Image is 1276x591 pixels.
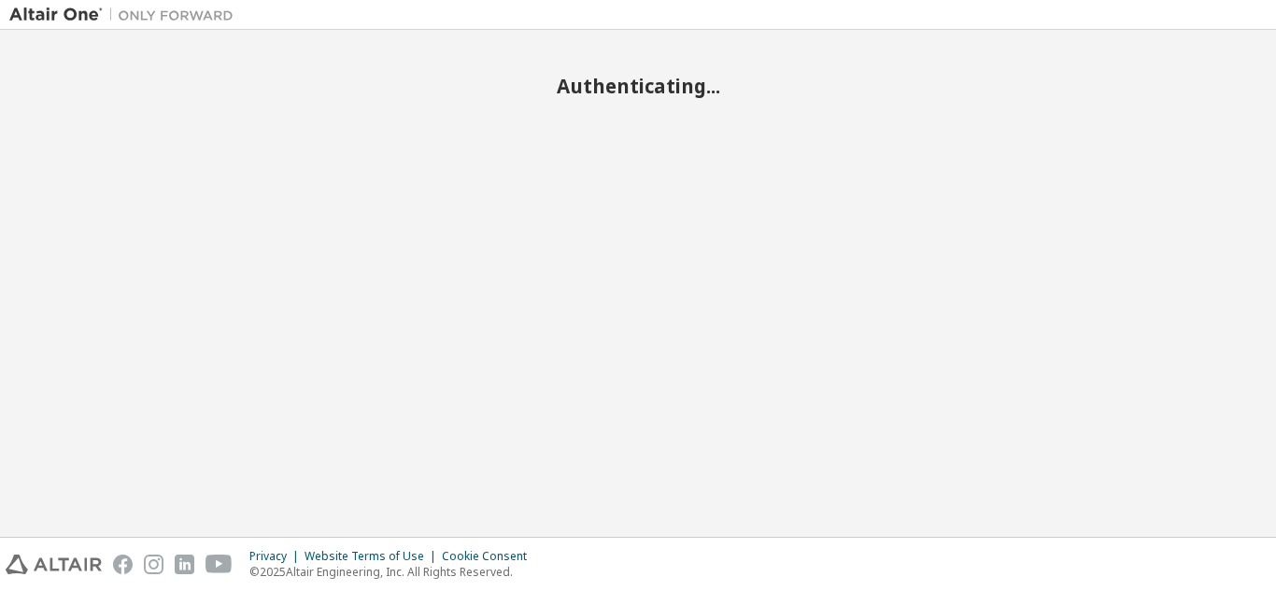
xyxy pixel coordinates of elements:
img: youtube.svg [206,555,233,574]
img: linkedin.svg [175,555,194,574]
p: © 2025 Altair Engineering, Inc. All Rights Reserved. [249,564,538,580]
div: Privacy [249,549,305,564]
img: altair_logo.svg [6,555,102,574]
img: instagram.svg [144,555,163,574]
h2: Authenticating... [9,74,1267,98]
img: Altair One [9,6,243,24]
div: Cookie Consent [442,549,538,564]
img: facebook.svg [113,555,133,574]
div: Website Terms of Use [305,549,442,564]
